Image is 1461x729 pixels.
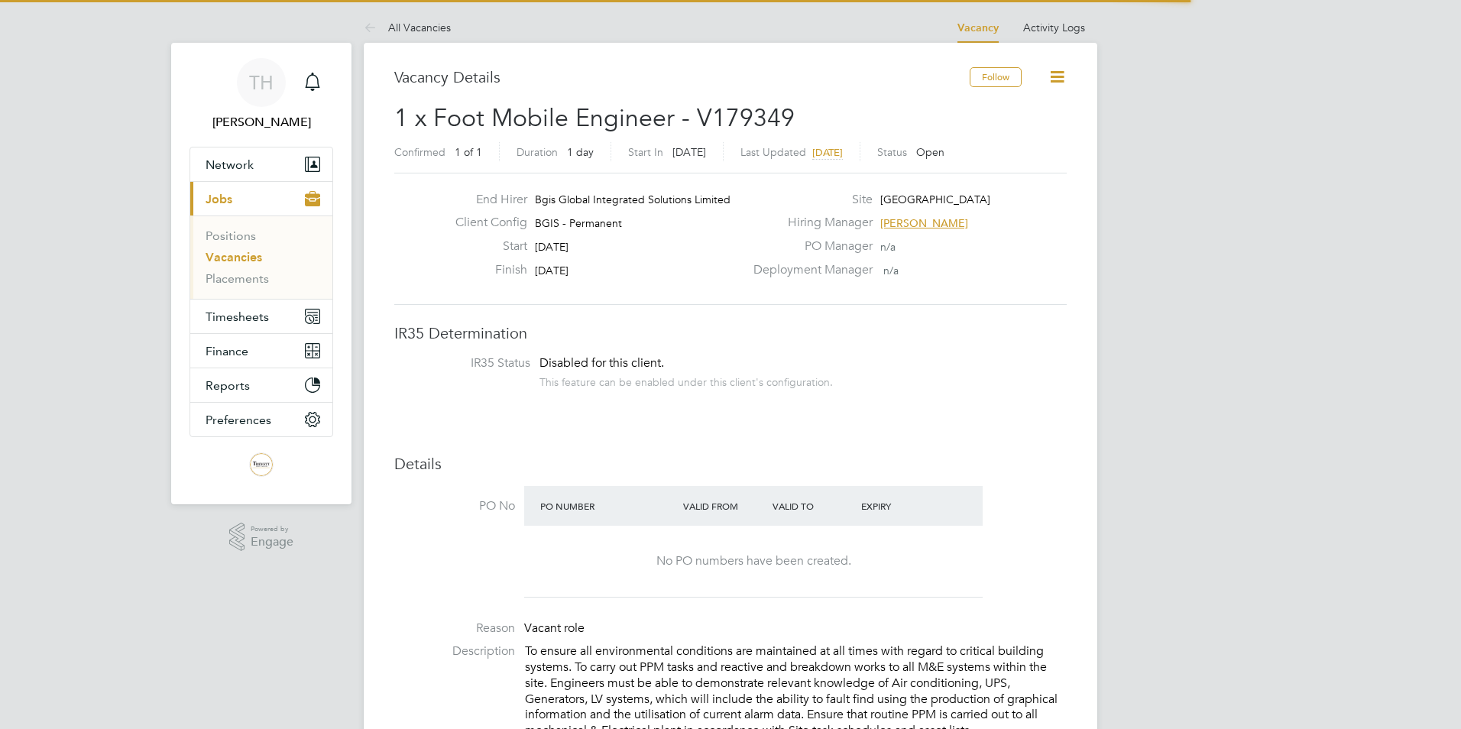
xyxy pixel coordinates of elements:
label: Deployment Manager [744,262,873,278]
span: Bgis Global Integrated Solutions Limited [535,193,730,206]
span: [DATE] [535,264,569,277]
label: End Hirer [443,192,527,208]
div: This feature can be enabled under this client's configuration. [539,371,833,389]
span: Engage [251,536,293,549]
button: Reports [190,368,332,402]
a: Vacancies [206,250,262,264]
label: Duration [517,145,558,159]
span: n/a [883,264,899,277]
label: Hiring Manager [744,215,873,231]
span: Disabled for this client. [539,355,664,371]
label: PO Manager [744,238,873,254]
label: Start [443,238,527,254]
span: [PERSON_NAME] [880,216,968,230]
a: All Vacancies [364,21,451,34]
span: Powered by [251,523,293,536]
span: Finance [206,344,248,358]
h3: Vacancy Details [394,67,970,87]
span: [DATE] [535,240,569,254]
button: Network [190,147,332,181]
button: Preferences [190,403,332,436]
span: 1 of 1 [455,145,482,159]
div: Expiry [857,492,947,520]
span: Preferences [206,413,271,427]
img: trevettgroup-logo-retina.png [249,452,274,477]
a: Powered byEngage [229,523,294,552]
a: Go to home page [190,452,333,477]
label: Reason [394,620,515,637]
label: Start In [628,145,663,159]
span: 1 day [567,145,594,159]
label: PO No [394,498,515,514]
label: Status [877,145,907,159]
nav: Main navigation [171,43,351,504]
span: Vacant role [524,620,585,636]
label: Site [744,192,873,208]
label: Confirmed [394,145,445,159]
label: Client Config [443,215,527,231]
span: Jobs [206,192,232,206]
label: Finish [443,262,527,278]
div: No PO numbers have been created. [539,553,967,569]
span: n/a [880,240,896,254]
h3: Details [394,454,1067,474]
a: Positions [206,228,256,243]
label: IR35 Status [410,355,530,371]
span: Tommy Hunt [190,113,333,131]
span: Network [206,157,254,172]
span: Reports [206,378,250,393]
span: Open [916,145,944,159]
span: [DATE] [812,146,843,159]
div: Valid To [769,492,858,520]
span: TH [249,73,274,92]
a: Placements [206,271,269,286]
h3: IR35 Determination [394,323,1067,343]
span: 1 x Foot Mobile Engineer - V179349 [394,103,795,133]
span: Timesheets [206,309,269,324]
span: BGIS - Permanent [535,216,622,230]
span: [GEOGRAPHIC_DATA] [880,193,990,206]
div: PO Number [536,492,679,520]
div: Valid From [679,492,769,520]
button: Timesheets [190,300,332,333]
button: Follow [970,67,1022,87]
a: Vacancy [957,21,999,34]
button: Jobs [190,182,332,215]
label: Last Updated [740,145,806,159]
a: Activity Logs [1023,21,1085,34]
span: [DATE] [672,145,706,159]
div: Jobs [190,215,332,299]
button: Finance [190,334,332,368]
a: TH[PERSON_NAME] [190,58,333,131]
label: Description [394,643,515,659]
